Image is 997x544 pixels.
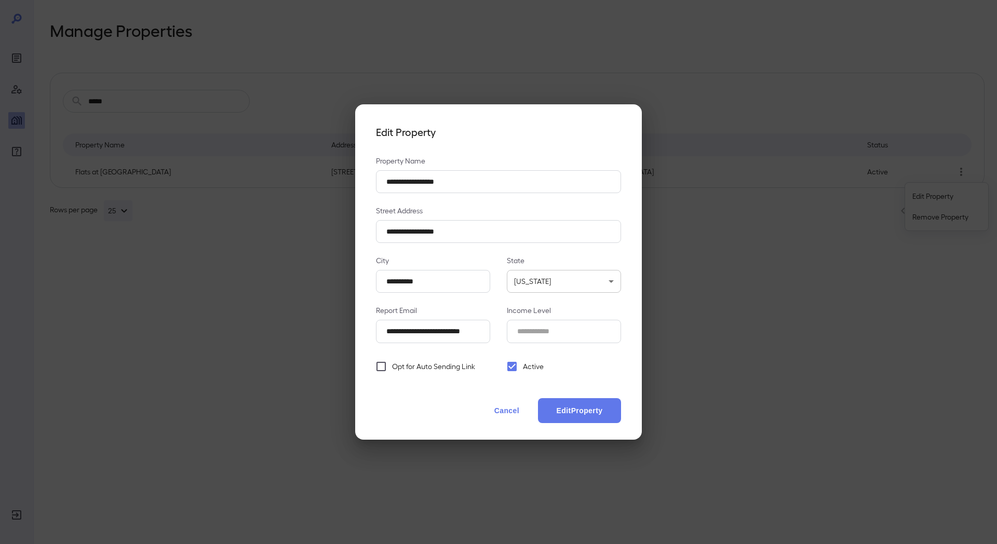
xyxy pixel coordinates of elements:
[538,398,621,423] button: EditProperty
[507,305,621,316] p: Income Level
[376,305,490,316] p: Report Email
[484,398,530,423] button: Cancel
[376,255,490,266] p: City
[507,270,621,293] div: [US_STATE]
[523,361,544,372] span: Active
[376,206,621,216] p: Street Address
[507,255,621,266] p: State
[376,156,621,166] p: Property Name
[376,125,621,139] h4: Edit Property
[392,361,475,372] span: Opt for Auto Sending Link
